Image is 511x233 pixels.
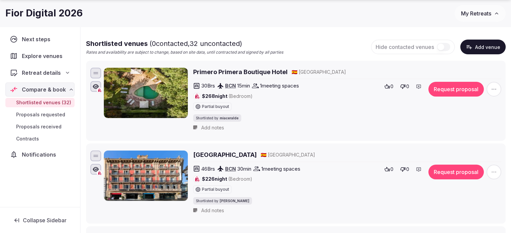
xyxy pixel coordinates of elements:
button: Request proposal [428,82,484,97]
p: Rates and availability are subject to change, based on site data, until contracted and signed by ... [86,50,283,55]
span: $226 night [202,176,252,182]
a: BCN [225,166,236,172]
span: Shortlisted venues (32) [16,99,71,106]
a: Proposals requested [5,110,75,119]
span: [GEOGRAPHIC_DATA] [268,152,315,158]
a: [GEOGRAPHIC_DATA] [193,151,257,159]
span: 🇪🇸 [292,69,297,75]
span: Partial buyout [202,187,229,191]
span: 30 Brs [201,82,215,89]
span: 0 [406,166,409,173]
img: Primero Primera Boutique Hotel [104,68,188,118]
button: Collapse Sidebar [5,213,75,228]
span: Shortlisted venues [86,40,242,48]
span: Compare & book [22,85,66,94]
button: 0 [398,82,411,91]
a: Proposals received [5,122,75,131]
span: Retreat details [22,69,61,77]
span: 0 [390,166,393,173]
a: Shortlisted venues (32) [5,98,75,107]
span: 1 meeting spaces [260,82,299,89]
button: 🇪🇸 [261,152,266,158]
button: 0 [382,165,395,174]
span: Add notes [201,207,224,214]
a: Contracts [5,134,75,143]
span: Hide contacted venues [376,44,434,50]
span: My Retreats [461,10,491,17]
span: Notifications [22,151,59,159]
span: miaceralde [220,116,239,120]
button: 0 [382,82,395,91]
span: [PERSON_NAME] [220,198,249,203]
span: 15 min [237,82,250,89]
span: 46 Brs [201,165,215,172]
span: 30 min [237,165,251,172]
a: Explore venues [5,49,75,63]
span: Proposals requested [16,111,65,118]
button: 0 [398,165,411,174]
a: Primero Primera Boutique Hotel [193,68,288,76]
span: Add notes [201,124,224,131]
span: [GEOGRAPHIC_DATA] [299,69,346,75]
div: Shortlisted by [193,197,252,205]
span: (Bedroom) [228,176,252,182]
a: BCN [225,82,236,89]
span: 1 meeting spaces [261,165,300,172]
button: 🇪🇸 [292,69,297,75]
span: 0 [406,83,409,90]
span: 0 [390,83,393,90]
span: Proposals received [16,123,61,130]
img: H10 Catalunya Plaza [104,151,188,201]
button: Request proposal [428,165,484,179]
span: ( 0 contacted, 32 uncontacted) [150,40,242,48]
span: Collapse Sidebar [23,217,67,224]
span: Partial buyout [202,105,229,109]
span: (Bedroom) [228,93,253,99]
span: Next steps [22,35,53,43]
a: Notifications [5,148,75,162]
button: Add venue [460,40,506,54]
div: Shortlisted by [193,114,241,122]
h1: Fior Digital 2026 [5,7,83,20]
button: My Retreats [455,5,506,22]
span: $268 night [202,93,253,100]
a: Next steps [5,32,75,46]
span: Contracts [16,135,39,142]
span: Explore venues [22,52,65,60]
